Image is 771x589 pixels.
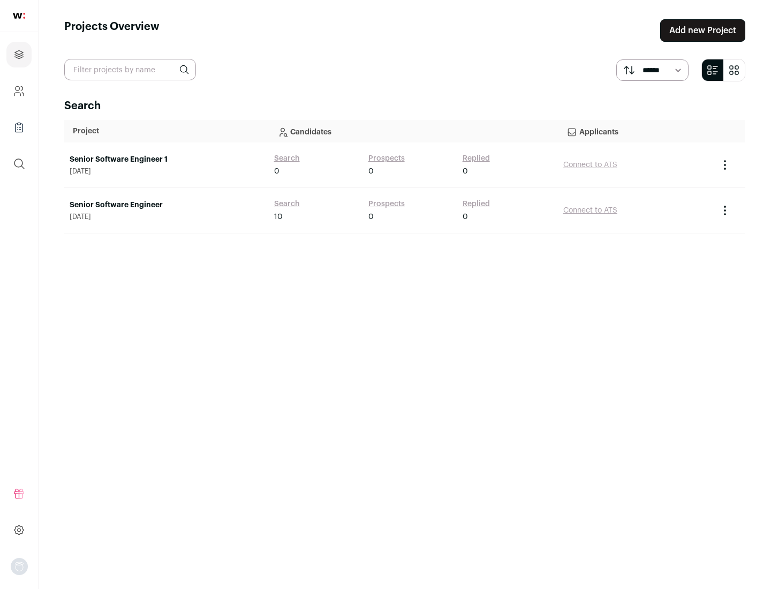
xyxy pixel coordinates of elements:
[6,78,32,104] a: Company and ATS Settings
[6,42,32,67] a: Projects
[563,161,617,169] a: Connect to ATS
[463,199,490,209] a: Replied
[660,19,745,42] a: Add new Project
[368,153,405,164] a: Prospects
[563,207,617,214] a: Connect to ATS
[368,199,405,209] a: Prospects
[719,204,731,217] button: Project Actions
[70,200,263,210] a: Senior Software Engineer
[463,153,490,164] a: Replied
[277,120,549,142] p: Candidates
[368,212,374,222] span: 0
[70,154,263,165] a: Senior Software Engineer 1
[13,13,25,19] img: wellfound-shorthand-0d5821cbd27db2630d0214b213865d53afaa358527fdda9d0ea32b1df1b89c2c.svg
[566,120,705,142] p: Applicants
[64,59,196,80] input: Filter projects by name
[463,212,468,222] span: 0
[70,213,263,221] span: [DATE]
[6,115,32,140] a: Company Lists
[719,158,731,171] button: Project Actions
[64,19,160,42] h1: Projects Overview
[274,166,279,177] span: 0
[274,153,300,164] a: Search
[463,166,468,177] span: 0
[64,99,745,114] h2: Search
[274,212,283,222] span: 10
[368,166,374,177] span: 0
[11,558,28,575] button: Open dropdown
[274,199,300,209] a: Search
[11,558,28,575] img: nopic.png
[70,167,263,176] span: [DATE]
[73,126,260,137] p: Project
